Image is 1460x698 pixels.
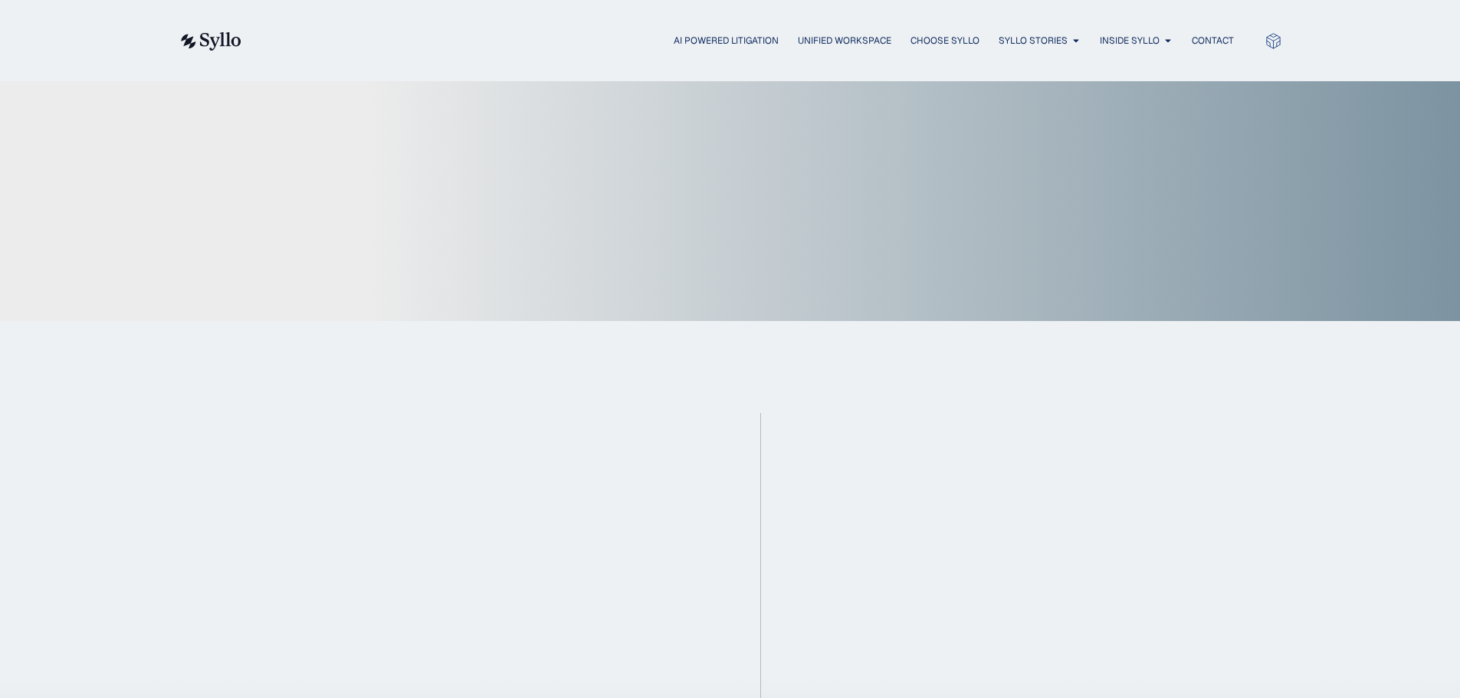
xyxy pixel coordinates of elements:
[999,34,1068,48] a: Syllo Stories
[179,32,241,51] img: syllo
[272,34,1234,48] div: Menu Toggle
[798,34,891,48] a: Unified Workspace
[910,34,979,48] a: Choose Syllo
[272,34,1234,48] nav: Menu
[674,34,779,48] a: AI Powered Litigation
[1100,34,1160,48] a: Inside Syllo
[1192,34,1234,48] a: Contact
